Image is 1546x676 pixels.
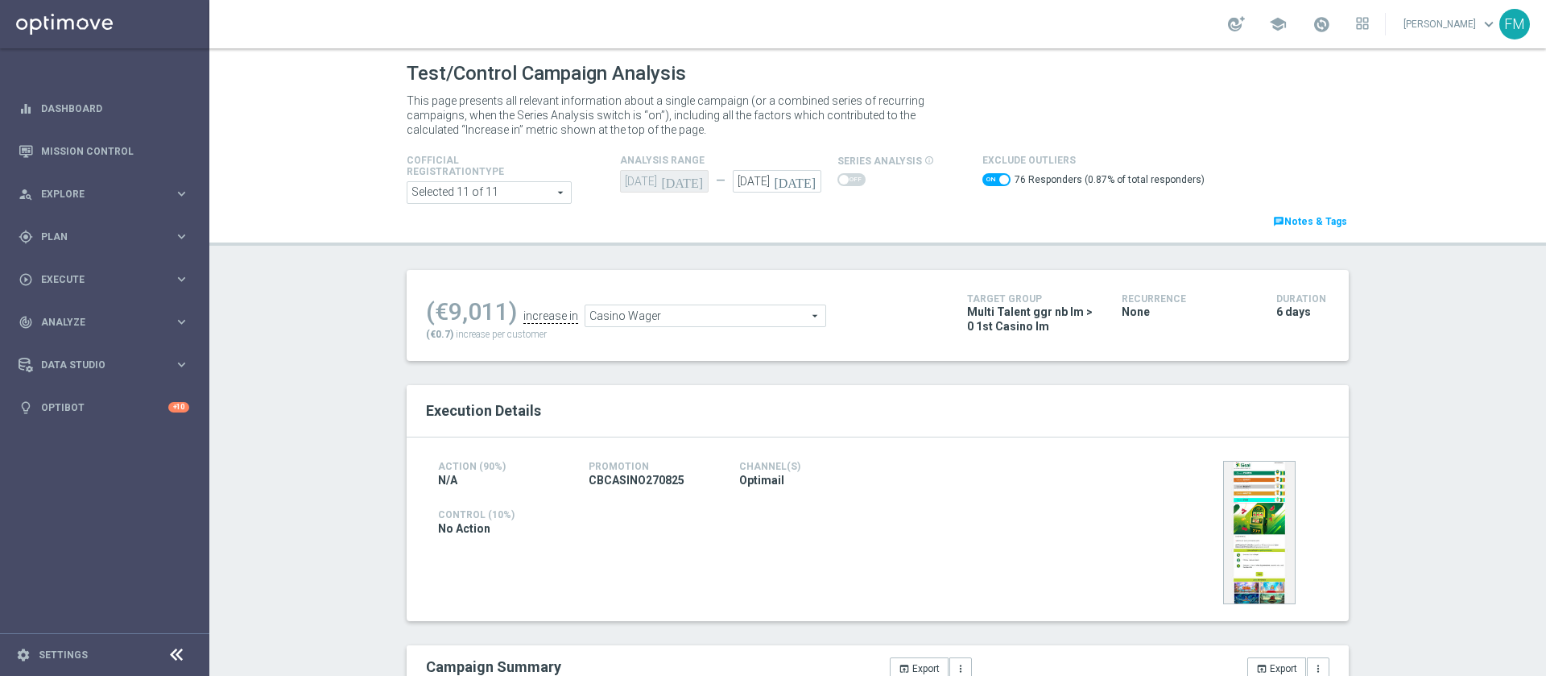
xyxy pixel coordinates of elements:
span: Multi Talent ggr nb lm > 0 1st Casino lm [967,305,1097,334]
i: chat [1273,216,1284,227]
i: person_search [19,187,33,201]
i: more_vert [955,663,966,674]
h4: analysis range [620,155,837,166]
i: [DATE] [774,170,821,188]
div: (€9,011) [426,297,517,326]
i: keyboard_arrow_right [174,314,189,330]
i: keyboard_arrow_right [174,229,189,244]
button: Data Studio keyboard_arrow_right [18,359,190,371]
img: 35679.jpeg [1223,461,1296,604]
h4: Target Group [967,293,1097,305]
div: Optibot [19,386,189,429]
button: play_circle_outline Execute keyboard_arrow_right [18,273,190,286]
div: Execute [19,272,174,287]
i: play_circle_outline [19,272,33,287]
span: Execute [41,275,174,284]
input: Select Date [733,170,821,193]
i: keyboard_arrow_right [174,272,189,287]
span: N/A [438,473,457,487]
i: [DATE] [661,170,709,188]
span: No Action [438,521,490,536]
i: more_vert [1312,663,1324,674]
h4: Channel(s) [739,461,866,472]
div: Plan [19,230,174,244]
span: (€0.7) [426,329,453,340]
button: equalizer Dashboard [18,102,190,115]
a: Optibot [41,386,168,429]
span: Data Studio [41,360,174,370]
span: Explore [41,189,174,199]
i: settings [16,648,31,662]
h1: Test/Control Campaign Analysis [407,62,686,85]
h4: Control (10%) [438,509,1016,520]
i: open_in_browser [899,663,910,674]
i: lightbulb [19,400,33,415]
button: track_changes Analyze keyboard_arrow_right [18,316,190,329]
div: — [709,174,733,188]
div: Dashboard [19,87,189,130]
span: 6 days [1276,305,1311,319]
div: increase in [523,309,578,324]
i: info_outline [924,156,934,165]
div: Data Studio [19,358,174,372]
a: Dashboard [41,87,189,130]
h4: Recurrence [1122,293,1252,305]
span: CBCASINO270825 [589,473,684,487]
a: [PERSON_NAME]keyboard_arrow_down [1402,12,1499,36]
label: 76 Responders (0.87% of total responders) [1015,173,1205,187]
h4: Duration [1276,293,1329,305]
a: Mission Control [41,130,189,172]
div: FM [1499,9,1530,39]
h4: Action (90%) [438,461,564,472]
span: Plan [41,232,174,242]
i: keyboard_arrow_right [174,357,189,372]
h2: Campaign Summary [426,658,561,675]
span: series analysis [837,156,922,167]
div: Mission Control [19,130,189,172]
span: Execution Details [426,402,541,419]
span: Analyze [41,317,174,327]
button: lightbulb Optibot +10 [18,401,190,414]
span: Expert Online Expert Retail Master Online Master Retail Other and 6 more [407,182,571,203]
h4: Promotion [589,461,715,472]
h4: Cofficial Registrationtype [407,155,544,177]
i: track_changes [19,315,33,330]
div: Analyze [19,315,174,330]
button: Mission Control [18,145,190,158]
span: None [1122,305,1150,319]
span: increase per customer [456,329,547,340]
p: This page presents all relevant information about a single campaign (or a combined series of recu... [407,93,946,137]
span: Optimail [739,473,784,487]
h4: Exclude Outliers [982,155,1205,166]
a: chatNotes & Tags [1271,213,1349,230]
span: keyboard_arrow_down [1480,15,1498,33]
i: gps_fixed [19,230,33,244]
span: school [1269,15,1287,33]
a: Settings [39,650,88,660]
i: keyboard_arrow_right [174,186,189,201]
button: person_search Explore keyboard_arrow_right [18,188,190,201]
i: open_in_browser [1256,663,1267,674]
div: +10 [168,402,189,413]
button: gps_fixed Plan keyboard_arrow_right [18,230,190,243]
div: Explore [19,187,174,201]
i: equalizer [19,102,33,116]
